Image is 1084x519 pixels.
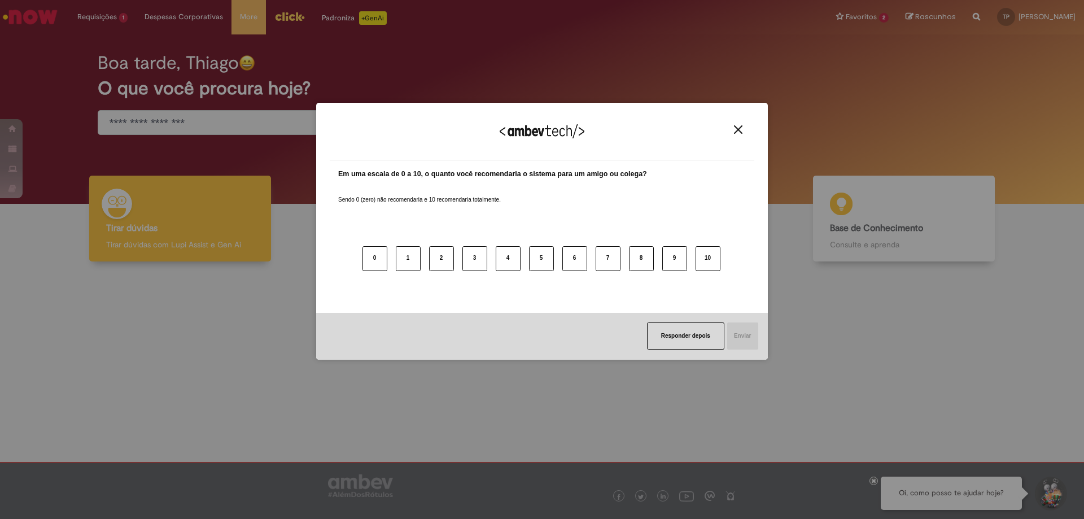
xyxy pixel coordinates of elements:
[529,246,554,271] button: 5
[496,246,521,271] button: 4
[338,182,501,204] label: Sendo 0 (zero) não recomendaria e 10 recomendaria totalmente.
[429,246,454,271] button: 2
[731,125,746,134] button: Close
[396,246,421,271] button: 1
[734,125,742,134] img: Close
[647,322,724,350] button: Responder depois
[696,246,720,271] button: 10
[500,124,584,138] img: Logo Ambevtech
[338,169,647,180] label: Em uma escala de 0 a 10, o quanto você recomendaria o sistema para um amigo ou colega?
[629,246,654,271] button: 8
[362,246,387,271] button: 0
[462,246,487,271] button: 3
[596,246,620,271] button: 7
[662,246,687,271] button: 9
[562,246,587,271] button: 6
